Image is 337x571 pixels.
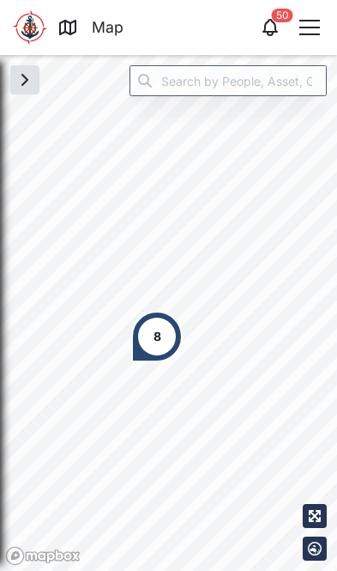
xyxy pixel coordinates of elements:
div: 50 [272,9,293,22]
div: 8 [153,327,161,346]
input: Search by People, Asset, Geozone or Place [129,65,327,96]
img: Mobile Logo [13,10,47,45]
div: Map marker [131,311,183,362]
div: Map [92,15,123,39]
a: Mapbox logo [5,546,81,566]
